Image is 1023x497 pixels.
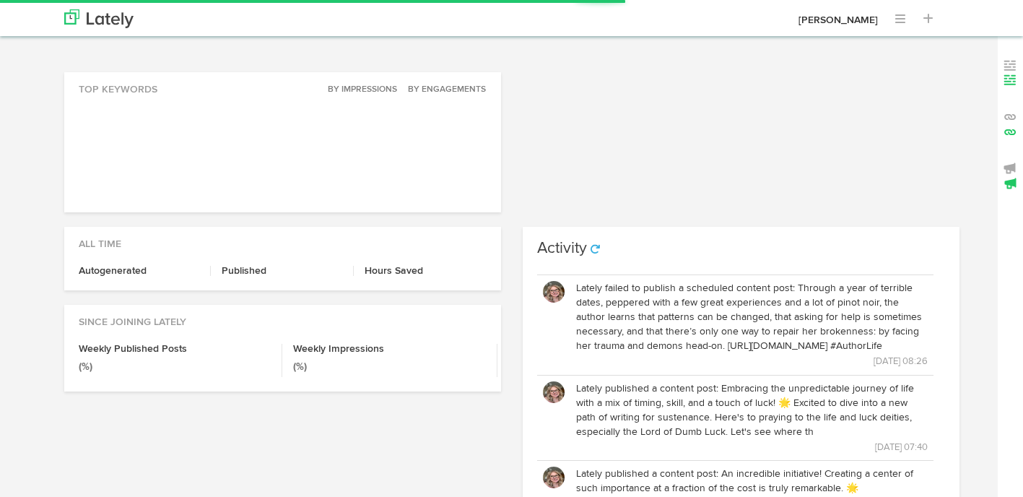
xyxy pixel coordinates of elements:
[79,344,271,354] h4: Weekly Published Posts
[1003,176,1017,191] img: announcements_on.svg
[79,266,199,276] h4: Autogenerated
[64,72,501,97] div: Top Keywords
[365,266,486,276] h4: Hours Saved
[576,353,928,369] p: [DATE] 08:26
[320,82,398,97] button: By Impressions
[543,281,565,303] img: OhcUycdS6u5e6MDkMfFl
[1003,161,1017,176] img: announcements_off.svg
[64,9,134,28] img: logo_lately_bg_light.svg
[576,439,928,455] p: [DATE] 07:40
[1003,73,1017,87] img: keywords_on.svg
[543,467,565,488] img: OhcUycdS6u5e6MDkMfFl
[1003,125,1017,139] img: links_on.svg
[293,362,307,372] small: (%)
[576,381,928,439] p: Lately published a content post: Embracing the unpredictable journey of life with a mix of timing...
[64,227,501,251] div: All Time
[1003,59,1017,73] img: keywords_off.svg
[293,344,486,354] h4: Weekly Impressions
[576,281,928,353] p: Lately failed to publish a scheduled content post: Through a year of terrible dates, peppered wit...
[79,362,92,372] small: (%)
[1003,110,1017,124] img: links_off.svg
[543,381,565,403] img: OhcUycdS6u5e6MDkMfFl
[537,241,587,256] h3: Activity
[64,305,501,329] div: Since Joining Lately
[400,82,487,97] button: By Engagements
[222,266,342,276] h4: Published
